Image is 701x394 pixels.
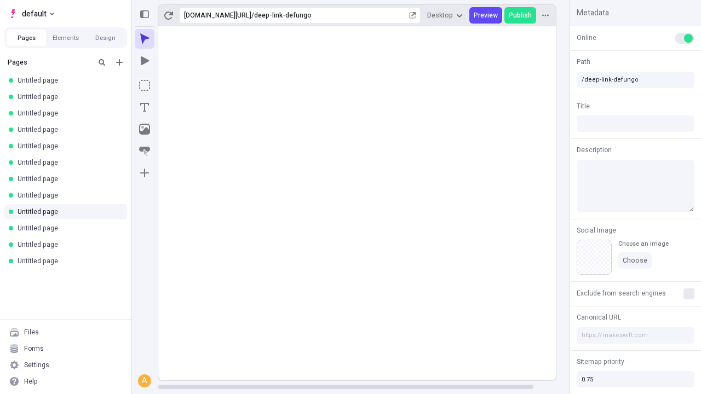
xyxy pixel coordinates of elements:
[251,11,254,20] div: /
[577,101,590,111] span: Title
[18,224,118,233] div: Untitled page
[18,240,118,249] div: Untitled page
[46,30,85,46] button: Elements
[135,97,154,117] button: Text
[577,225,616,235] span: Social Image
[184,11,251,20] div: [URL][DOMAIN_NAME]
[18,191,118,200] div: Untitled page
[135,119,154,139] button: Image
[18,125,118,134] div: Untitled page
[623,256,647,265] span: Choose
[7,30,46,46] button: Pages
[24,344,44,353] div: Forms
[18,76,118,85] div: Untitled page
[577,33,596,43] span: Online
[113,56,126,69] button: Add new
[18,207,118,216] div: Untitled page
[504,7,536,24] button: Publish
[22,7,47,20] span: default
[474,11,498,20] span: Preview
[18,257,118,265] div: Untitled page
[577,145,612,155] span: Description
[423,7,467,24] button: Desktop
[469,7,502,24] button: Preview
[24,377,38,386] div: Help
[18,142,118,150] div: Untitled page
[618,240,669,248] div: Choose an image
[24,328,39,337] div: Files
[254,11,407,20] div: deep-link-defungo
[18,158,118,167] div: Untitled page
[577,57,590,67] span: Path
[427,11,453,20] span: Desktop
[509,11,532,20] span: Publish
[577,288,666,298] span: Exclude from search engines
[135,141,154,161] button: Button
[4,5,59,22] button: Select site
[577,357,624,367] span: Sitemap priority
[8,58,91,67] div: Pages
[24,361,49,369] div: Settings
[135,76,154,95] button: Box
[618,252,652,269] button: Choose
[577,327,694,344] input: https://makeswift.com
[18,175,118,183] div: Untitled page
[577,312,621,322] span: Canonical URL
[18,109,118,118] div: Untitled page
[18,92,118,101] div: Untitled page
[139,375,150,386] div: A
[85,30,125,46] button: Design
